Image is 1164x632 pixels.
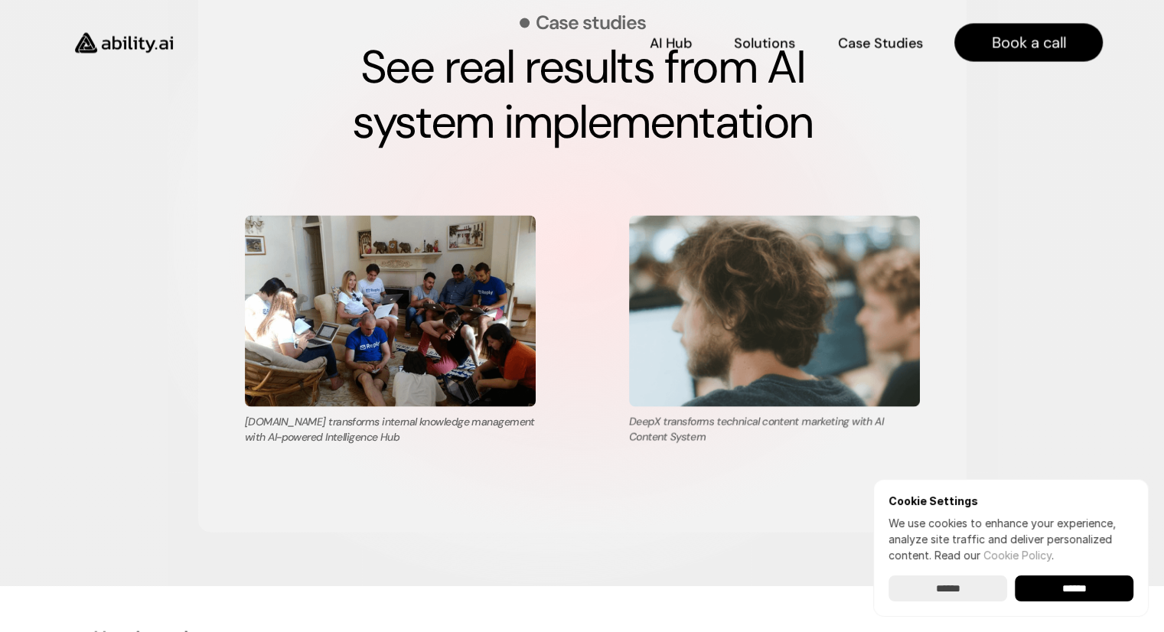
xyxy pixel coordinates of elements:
[934,549,1054,562] span: Read our .
[837,29,924,56] a: Case Studies
[954,23,1103,61] a: Book a call
[650,29,692,56] a: AI Hub
[734,34,795,53] p: Solutions
[992,31,1066,53] p: Book a call
[888,515,1133,563] p: We use cookies to enhance your experience, analyze site traffic and deliver personalized content.
[734,29,795,56] a: Solutions
[352,37,815,152] strong: See real results from AI system implementation
[650,34,692,53] p: AI Hub
[582,186,967,473] a: DeepX transforms technical content marketing with AI Content System
[983,549,1052,562] a: Cookie Policy
[629,414,920,444] p: DeepX transforms technical content marketing with AI Content System
[198,186,582,473] a: [DOMAIN_NAME] transforms internal knowledge management with AI-powered Intelligence Hub
[194,23,1103,61] nav: Main navigation
[888,494,1133,507] h6: Cookie Settings
[838,34,923,53] p: Case Studies
[245,414,536,444] p: [DOMAIN_NAME] transforms internal knowledge management with AI-powered Intelligence Hub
